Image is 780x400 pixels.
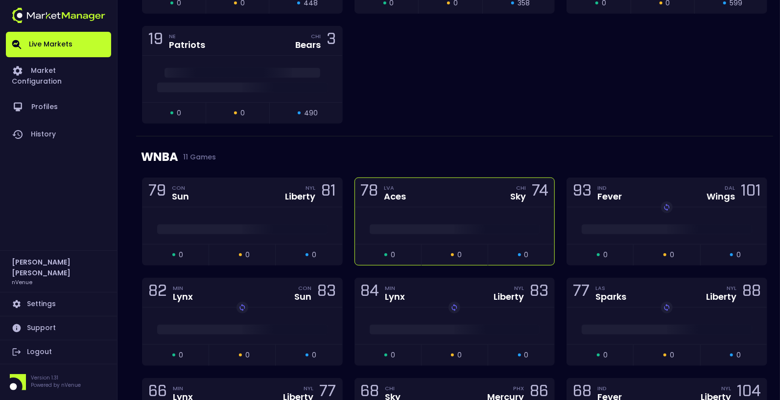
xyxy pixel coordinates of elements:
[361,183,378,201] div: 78
[31,381,81,389] p: Powered by nVenue
[177,108,181,118] span: 0
[296,41,321,49] div: Bears
[6,316,111,340] a: Support
[513,384,524,392] div: PHX
[6,93,111,121] a: Profiles
[707,192,735,201] div: Wings
[304,384,314,392] div: NYL
[318,284,336,302] div: 83
[597,192,622,201] div: Fever
[245,250,250,260] span: 0
[514,284,524,292] div: NYL
[603,250,608,260] span: 0
[670,250,674,260] span: 0
[179,250,183,260] span: 0
[285,192,316,201] div: Liberty
[736,350,741,360] span: 0
[595,292,626,301] div: Sparks
[6,340,111,364] a: Logout
[361,284,379,302] div: 84
[178,153,216,161] span: 11 Games
[173,292,193,301] div: Lynx
[385,292,405,301] div: Lynx
[725,184,735,192] div: DAL
[727,284,736,292] div: NYL
[12,257,105,278] h2: [PERSON_NAME] [PERSON_NAME]
[391,350,395,360] span: 0
[524,250,529,260] span: 0
[179,350,183,360] span: 0
[172,192,189,201] div: Sun
[327,32,336,50] div: 3
[6,57,111,93] a: Market Configuration
[573,284,590,302] div: 77
[240,108,245,118] span: 0
[299,284,312,292] div: CON
[31,374,81,381] p: Version 1.31
[530,284,548,302] div: 83
[172,184,189,192] div: CON
[141,136,768,178] div: WNBA
[384,192,406,201] div: Aces
[532,183,548,201] div: 74
[169,41,205,49] div: Patriots
[148,183,166,201] div: 79
[741,183,761,201] div: 101
[384,184,406,192] div: LVA
[706,292,736,301] div: Liberty
[148,284,167,302] div: 82
[6,292,111,316] a: Settings
[385,284,405,292] div: MIN
[312,350,316,360] span: 0
[304,108,318,118] span: 490
[457,350,462,360] span: 0
[6,374,111,390] div: Version 1.31Powered by nVenue
[603,350,608,360] span: 0
[295,292,312,301] div: Sun
[597,384,622,392] div: IND
[173,384,193,392] div: MIN
[663,304,671,311] img: replayImg
[736,250,741,260] span: 0
[6,121,111,148] a: History
[516,184,526,192] div: CHI
[245,350,250,360] span: 0
[312,250,316,260] span: 0
[311,32,321,40] div: CHI
[457,250,462,260] span: 0
[742,284,761,302] div: 88
[238,304,246,311] img: replayImg
[721,384,731,392] div: NYL
[12,278,32,286] h3: nVenue
[524,350,529,360] span: 0
[306,184,316,192] div: NYL
[670,350,674,360] span: 0
[169,32,205,40] div: NE
[173,284,193,292] div: MIN
[494,292,524,301] div: Liberty
[595,284,626,292] div: LAS
[597,184,622,192] div: IND
[450,304,458,311] img: replayImg
[573,183,591,201] div: 93
[322,183,336,201] div: 81
[148,32,163,50] div: 19
[6,32,111,57] a: Live Markets
[510,192,526,201] div: Sky
[385,384,401,392] div: CHI
[12,8,105,23] img: logo
[391,250,395,260] span: 0
[663,203,671,211] img: replayImg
